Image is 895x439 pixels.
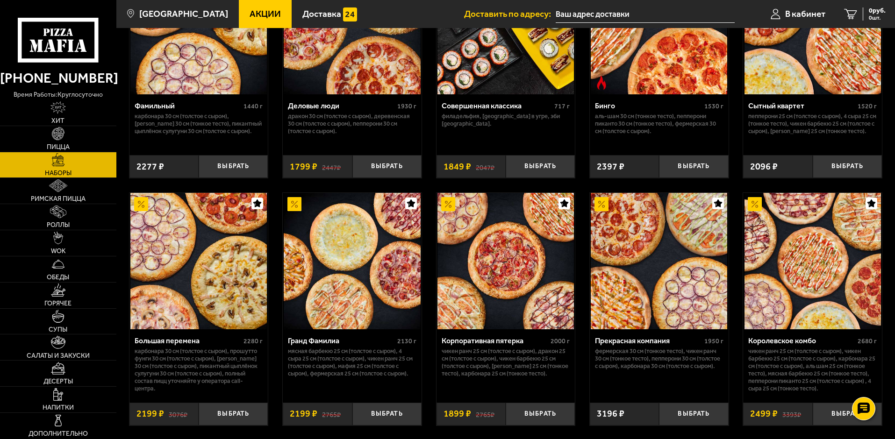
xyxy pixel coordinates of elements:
img: Акционный [748,197,762,211]
button: Выбрать [199,403,268,425]
a: АкционныйПрекрасная компания [590,193,729,329]
div: Совершенная классика [442,101,552,110]
img: 15daf4d41897b9f0e9f617042186c801.svg [343,7,357,21]
span: WOK [51,248,65,255]
span: 0 руб. [869,7,886,14]
button: Выбрать [506,403,575,425]
span: Салаты и закуски [27,353,90,359]
s: 2765 ₽ [476,409,494,418]
span: 2199 ₽ [290,409,317,418]
span: Пицца [47,144,70,150]
span: 2130 г [397,337,416,345]
span: 1520 г [858,102,877,110]
span: 2680 г [858,337,877,345]
img: Большая перемена [130,193,267,329]
img: Акционный [134,197,148,211]
p: Фермерская 30 см (тонкое тесто), Чикен Ранч 30 см (тонкое тесто), Пепперони 30 см (толстое с сыро... [595,347,723,370]
p: Дракон 30 см (толстое с сыром), Деревенская 30 см (толстое с сыром), Пепперони 30 см (толстое с с... [288,113,416,135]
span: Доставить по адресу: [464,9,556,18]
div: Деловые люди [288,101,395,110]
a: АкционныйБольшая перемена [129,193,268,329]
img: Акционный [594,197,609,211]
div: Королевское комбо [748,336,855,345]
p: Филадельфия, [GEOGRAPHIC_DATA] в угре, Эби [GEOGRAPHIC_DATA]. [442,113,570,127]
span: В кабинет [785,9,825,18]
div: Бинго [595,101,702,110]
s: 2765 ₽ [322,409,341,418]
p: Карбонара 30 см (толстое с сыром), Прошутто Фунги 30 см (толстое с сыром), [PERSON_NAME] 30 см (т... [135,347,263,392]
span: 1849 ₽ [444,162,471,171]
div: Сытный квартет [748,101,855,110]
button: Выбрать [352,403,422,425]
span: Напитки [43,404,74,411]
span: 2000 г [551,337,570,345]
span: 2499 ₽ [750,409,778,418]
div: Фамильный [135,101,242,110]
button: Выбрать [352,155,422,178]
span: Десерты [43,378,73,385]
span: 717 г [554,102,570,110]
span: 1930 г [397,102,416,110]
span: Горячее [44,300,72,307]
span: 1530 г [704,102,723,110]
p: Карбонара 30 см (толстое с сыром), [PERSON_NAME] 30 см (тонкое тесто), Пикантный цыплёнок сулугун... [135,113,263,135]
span: 2280 г [243,337,263,345]
span: Роллы [47,222,70,228]
span: 0 шт. [869,15,886,21]
p: Аль-Шам 30 см (тонкое тесто), Пепперони Пиканто 30 см (тонкое тесто), Фермерская 30 см (толстое с... [595,113,723,135]
span: Наборы [45,170,72,177]
p: Пепперони 25 см (толстое с сыром), 4 сыра 25 см (тонкое тесто), Чикен Барбекю 25 см (толстое с сы... [748,113,877,135]
span: Акции [250,9,281,18]
p: Чикен Ранч 25 см (толстое с сыром), Дракон 25 см (толстое с сыром), Чикен Барбекю 25 см (толстое ... [442,347,570,377]
span: 1950 г [704,337,723,345]
button: Выбрать [659,155,728,178]
span: 1899 ₽ [444,409,471,418]
s: 3076 ₽ [169,409,187,418]
img: Акционный [441,197,455,211]
span: Доставка [302,9,341,18]
div: Корпоративная пятерка [442,336,549,345]
span: 2397 ₽ [597,162,624,171]
img: Прекрасная компания [591,193,727,329]
img: Острое блюдо [594,76,609,90]
p: Чикен Ранч 25 см (толстое с сыром), Чикен Барбекю 25 см (толстое с сыром), Карбонара 25 см (толст... [748,347,877,392]
div: Гранд Фамилиа [288,336,395,345]
span: 1440 г [243,102,263,110]
span: Супы [49,326,67,333]
button: Выбрать [506,155,575,178]
input: Ваш адрес доставки [556,6,735,23]
s: 2447 ₽ [322,162,341,171]
button: Выбрать [659,403,728,425]
img: Акционный [287,197,301,211]
button: Выбрать [813,155,882,178]
img: Гранд Фамилиа [284,193,420,329]
span: 2199 ₽ [136,409,164,418]
img: Королевское комбо [745,193,881,329]
span: Дополнительно [29,431,88,437]
span: [GEOGRAPHIC_DATA] [139,9,228,18]
span: 1799 ₽ [290,162,317,171]
a: АкционныйКоролевское комбо [743,193,882,329]
button: Выбрать [199,155,268,178]
div: Прекрасная компания [595,336,702,345]
span: 2277 ₽ [136,162,164,171]
span: 2096 ₽ [750,162,778,171]
span: Римская пицца [31,196,86,202]
button: Выбрать [813,403,882,425]
span: Обеды [47,274,69,281]
span: 3196 ₽ [597,409,624,418]
s: 3393 ₽ [782,409,801,418]
span: Хит [51,118,64,124]
a: АкционныйКорпоративная пятерка [437,193,575,329]
s: 2047 ₽ [476,162,494,171]
span: улица Пасторова, 7 [556,6,735,23]
p: Мясная Барбекю 25 см (толстое с сыром), 4 сыра 25 см (толстое с сыром), Чикен Ранч 25 см (толстое... [288,347,416,377]
a: АкционныйГранд Фамилиа [283,193,422,329]
img: Корпоративная пятерка [437,193,574,329]
div: Большая перемена [135,336,242,345]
